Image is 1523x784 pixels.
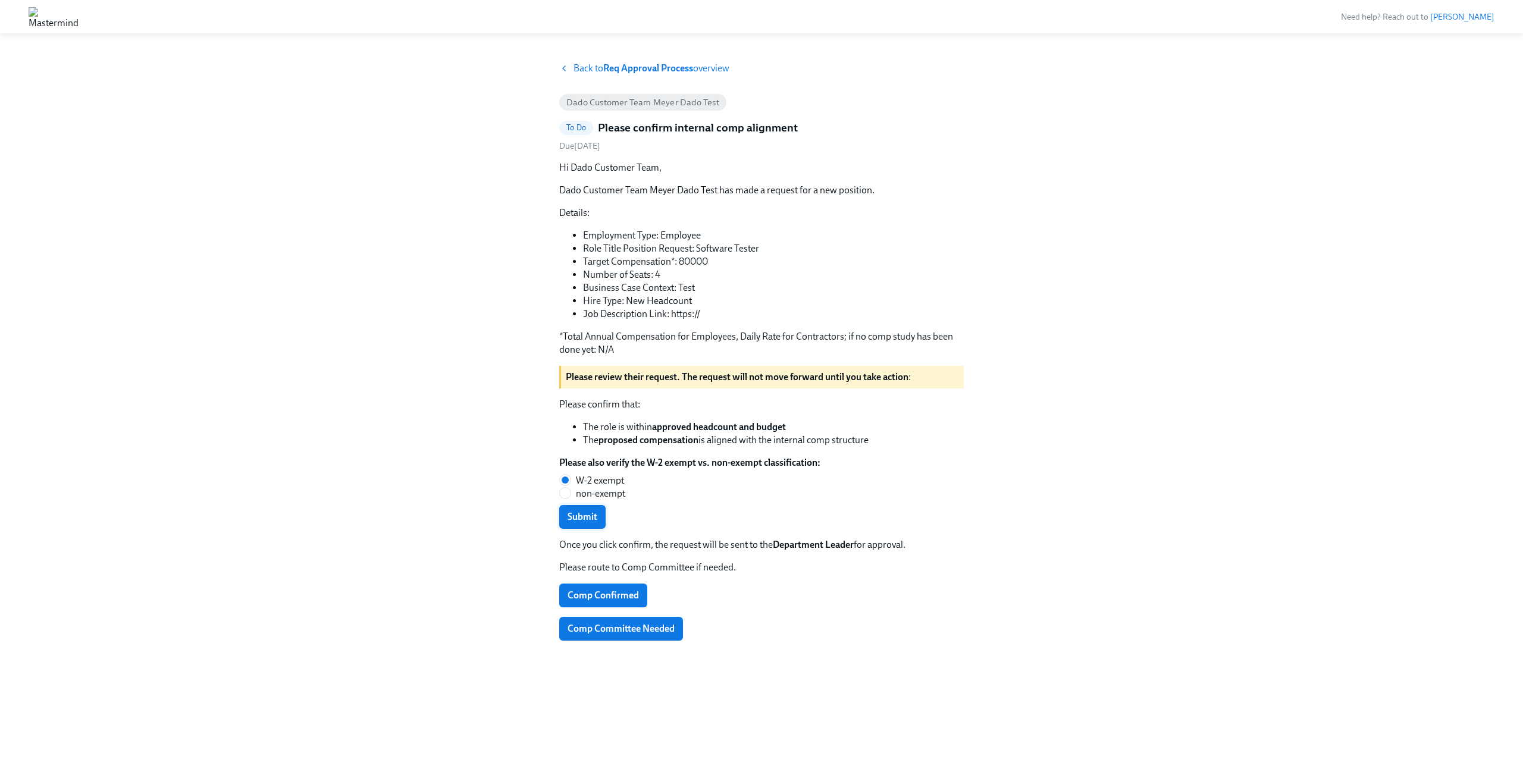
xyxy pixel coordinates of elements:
[583,421,964,434] li: The role is within
[559,161,964,174] p: Hi Dado Customer Team,
[568,589,639,601] span: Comp Confirmed
[576,487,625,500] span: non-exempt
[559,123,593,132] span: To Do
[559,456,820,469] label: Please also verify the W-2 exempt vs. non-exempt classification:
[583,268,964,281] li: Number of Seats: 4
[559,98,726,107] span: Dado Customer Team Meyer Dado Test
[559,561,964,574] p: Please route to Comp Committee if needed.
[29,7,79,26] img: Mastermind
[1430,12,1494,22] a: [PERSON_NAME]
[559,584,647,607] button: Comp Confirmed
[773,539,854,550] strong: Department Leader
[559,62,964,75] a: Back toReq Approval Processoverview
[652,421,786,432] strong: approved headcount and budget
[1341,12,1494,22] span: Need help? Reach out to
[559,617,683,641] button: Comp Committee Needed
[559,184,964,197] p: Dado Customer Team Meyer Dado Test has made a request for a new position.
[559,538,964,551] p: Once you click confirm, the request will be sent to the for approval.
[583,242,964,255] li: Role Title Position Request: Software Tester
[568,511,597,523] span: Submit
[583,229,964,242] li: Employment Type: Employee
[566,371,908,382] strong: Please review their request. The request will not move forward until you take action
[583,255,964,268] li: Target Compensation*: 80000
[574,62,729,75] span: Back to overview
[566,371,959,384] p: :
[583,281,964,294] li: Business Case Context: Test
[559,505,606,529] button: Submit
[583,294,964,308] li: Hire Type: New Headcount
[559,141,600,151] span: Tuesday, September 23rd 2025, 6:00 pm
[559,398,964,411] p: Please confirm that:
[598,434,698,446] strong: proposed compensation
[598,120,798,136] h5: Please confirm internal comp alignment
[576,474,624,487] span: W-2 exempt
[559,330,964,356] p: *Total Annual Compensation for Employees, Daily Rate for Contractors; if no comp study has been d...
[603,62,693,74] strong: Req Approval Process
[583,308,964,321] li: Job Description Link: https://
[559,206,964,219] p: Details:
[583,434,964,447] li: The is aligned with the internal comp structure
[568,623,675,635] span: Comp Committee Needed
